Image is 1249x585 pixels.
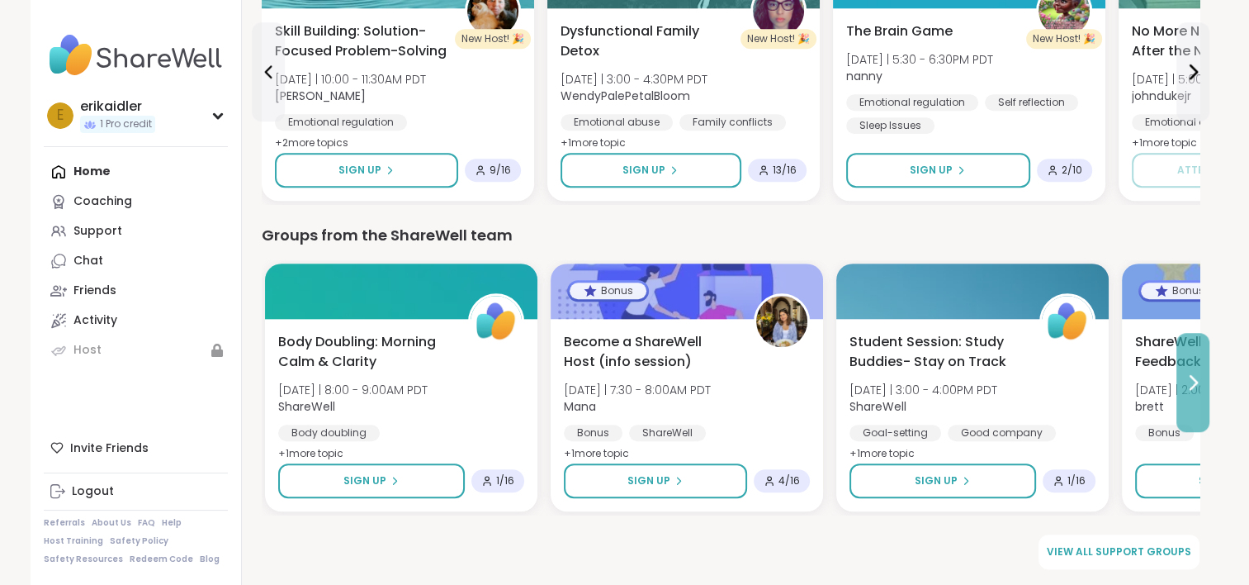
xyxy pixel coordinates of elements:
[1042,296,1093,347] img: ShareWell
[1067,474,1086,487] span: 1 / 16
[910,163,953,178] span: Sign Up
[1026,29,1102,49] div: New Host! 🎉
[138,517,155,529] a: FAQ
[92,517,131,529] a: About Us
[846,51,993,68] span: [DATE] | 5:30 - 6:30PM PDT
[570,283,646,299] div: Bonus
[740,29,816,49] div: New Host! 🎉
[73,193,132,210] div: Coaching
[846,153,1030,188] button: Sign Up
[846,117,934,134] div: Sleep Issues
[1038,535,1199,569] a: View all support groups
[849,425,941,441] div: Goal-setting
[1132,88,1191,104] b: johndukejr
[275,114,407,131] div: Emotional regulation
[278,332,450,372] span: Body Doubling: Morning Calm & Clarity
[44,335,228,365] a: Host
[564,398,596,415] b: Mana
[561,153,741,188] button: Sign Up
[73,342,102,359] div: Host
[44,246,228,276] a: Chat
[44,216,228,246] a: Support
[564,382,711,398] span: [DATE] | 7:30 - 8:00AM PDT
[262,224,1199,247] div: Groups from the ShareWell team
[162,517,182,529] a: Help
[564,425,622,441] div: Bonus
[629,425,706,441] div: ShareWell
[679,114,786,131] div: Family conflicts
[561,88,690,104] b: WendyPalePetalBloom
[1062,164,1082,177] span: 2 / 10
[564,332,736,372] span: Become a ShareWell Host (info session)
[1141,283,1218,299] div: Bonus
[1047,545,1191,559] span: View all support groups
[455,29,531,49] div: New Host! 🎉
[275,71,426,88] span: [DATE] | 10:00 - 11:30AM PDT
[73,253,103,269] div: Chat
[1199,473,1242,488] span: Sign Up
[1135,398,1164,415] b: brett
[849,332,1021,372] span: Student Session: Study Buddies- Stay on Track
[73,223,122,240] div: Support
[915,473,958,488] span: Sign Up
[849,398,906,415] b: ShareWell
[73,283,116,299] div: Friends
[57,105,64,126] span: e
[278,398,335,415] b: ShareWell
[564,464,747,498] button: Sign Up
[1132,114,1244,131] div: Emotional abuse
[44,306,228,335] a: Activity
[622,163,665,178] span: Sign Up
[627,473,670,488] span: Sign Up
[278,382,428,398] span: [DATE] | 8:00 - 9:00AM PDT
[44,517,85,529] a: Referrals
[773,164,797,177] span: 13 / 16
[846,21,953,41] span: The Brain Game
[44,26,228,84] img: ShareWell Nav Logo
[1135,425,1194,441] div: Bonus
[200,554,220,565] a: Blog
[338,163,381,178] span: Sign Up
[561,114,673,131] div: Emotional abuse
[44,276,228,306] a: Friends
[80,97,155,116] div: erikaidler
[561,21,732,61] span: Dysfunctional Family Detox
[948,425,1056,441] div: Good company
[275,153,458,188] button: Sign Up
[72,483,114,500] div: Logout
[756,296,807,347] img: Mana
[846,68,882,84] b: nanny
[73,312,117,329] div: Activity
[985,94,1078,111] div: Self reflection
[44,187,228,216] a: Coaching
[275,88,366,104] b: [PERSON_NAME]
[44,554,123,565] a: Safety Resources
[278,425,380,441] div: Body doubling
[496,474,514,487] span: 1 / 16
[275,21,447,61] span: Skill Building: Solution-Focused Problem-Solving
[471,296,522,347] img: ShareWell
[490,164,511,177] span: 9 / 16
[849,464,1036,498] button: Sign Up
[44,477,228,507] a: Logout
[44,433,228,463] div: Invite Friends
[130,554,193,565] a: Redeem Code
[846,94,978,111] div: Emotional regulation
[561,71,707,88] span: [DATE] | 3:00 - 4:30PM PDT
[44,535,103,547] a: Host Training
[110,535,168,547] a: Safety Policy
[849,382,997,398] span: [DATE] | 3:00 - 4:00PM PDT
[778,474,800,487] span: 4 / 16
[343,473,386,488] span: Sign Up
[100,117,152,131] span: 1 Pro credit
[278,464,465,498] button: Sign Up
